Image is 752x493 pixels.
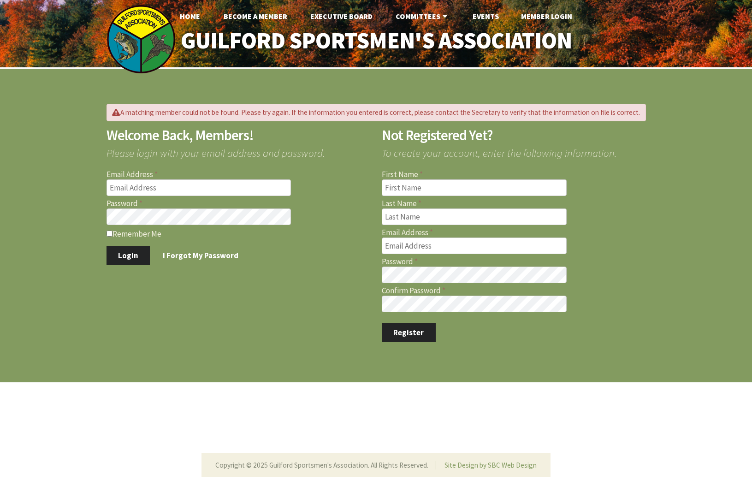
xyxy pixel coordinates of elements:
[382,287,646,295] label: Confirm Password
[107,179,291,196] input: Email Address
[382,208,567,225] input: Last Name
[107,231,113,237] input: Remember Me
[161,21,591,60] a: Guilford Sportsmen's Association
[382,238,567,254] input: Email Address
[107,171,371,178] label: Email Address
[382,229,646,237] label: Email Address
[303,7,380,25] a: Executive Board
[444,461,537,469] a: Site Design by SBC Web Design
[107,128,371,143] h2: Welcome Back, Members!
[382,171,646,178] label: First Name
[107,142,371,158] span: Please login with your email address and password.
[382,200,646,208] label: Last Name
[382,142,646,158] span: To create your account, enter the following information.
[382,179,567,196] input: First Name
[382,258,646,266] label: Password
[514,7,580,25] a: Member Login
[382,323,436,342] button: Register
[388,7,457,25] a: Committees
[107,246,150,265] button: Login
[172,7,207,25] a: Home
[107,5,176,74] img: logo_sm.png
[465,7,506,25] a: Events
[215,461,436,469] li: Copyright © 2025 Guilford Sportsmen's Association. All Rights Reserved.
[216,7,295,25] a: Become A Member
[107,104,646,121] div: A matching member could not be found. Please try again. If the information you entered is correct...
[107,200,371,208] label: Password
[382,128,646,143] h2: Not Registered Yet?
[151,246,250,265] a: I Forgot My Password
[107,229,371,238] label: Remember Me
